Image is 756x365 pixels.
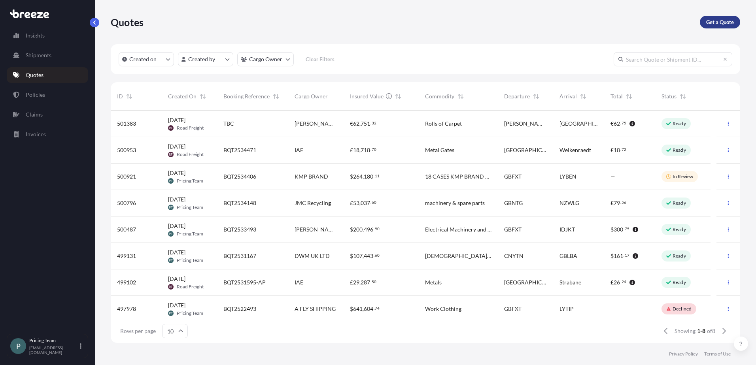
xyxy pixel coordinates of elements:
[168,222,185,230] span: [DATE]
[117,199,136,207] span: 500796
[26,111,43,119] p: Claims
[350,227,353,232] span: $
[295,146,303,154] span: IAE
[610,92,623,100] span: Total
[364,227,373,232] span: 496
[26,91,45,99] p: Policies
[425,199,485,207] span: machinery & spare parts
[425,305,461,313] span: Work Clothing
[223,120,234,128] span: TBC
[504,278,547,286] span: [GEOGRAPHIC_DATA]
[675,327,696,335] span: Showing
[198,92,208,101] button: Sort
[26,130,46,138] p: Invoices
[610,200,614,206] span: £
[237,52,294,66] button: cargoOwner Filter options
[353,253,363,259] span: 107
[374,254,374,257] span: .
[295,173,328,181] span: KMP BRAND
[375,307,380,310] span: 74
[614,200,620,206] span: 79
[706,18,734,26] p: Get a Quote
[622,122,626,124] span: 75
[168,92,197,100] span: Created On
[353,147,359,153] span: 18
[425,120,462,128] span: Rolls of Carpet
[578,92,588,101] button: Sort
[364,253,373,259] span: 443
[625,228,629,230] span: 75
[223,199,256,207] span: BQT2534148
[249,55,282,63] p: Cargo Owner
[117,252,136,260] span: 499131
[425,146,454,154] span: Metal Gates
[169,256,173,264] span: PT
[353,306,363,312] span: 641
[111,16,144,28] p: Quotes
[350,121,353,126] span: €
[425,278,442,286] span: Metals
[364,306,373,312] span: 604
[393,92,403,101] button: Sort
[363,253,364,259] span: ,
[168,248,185,256] span: [DATE]
[610,121,614,126] span: €
[350,253,353,259] span: $
[697,327,705,335] span: 1-8
[117,305,136,313] span: 497978
[177,231,203,237] span: Pricing Team
[661,92,677,100] span: Status
[169,203,173,211] span: PT
[559,120,598,128] span: [GEOGRAPHIC_DATA]
[359,200,361,206] span: ,
[559,305,574,313] span: LYTIP
[295,92,328,100] span: Cargo Owner
[350,200,353,206] span: £
[7,28,88,43] a: Insights
[295,120,337,128] span: [PERSON_NAME] & Tissier Partners LTD
[29,345,78,355] p: [EMAIL_ADDRESS][DOMAIN_NAME]
[169,124,173,132] span: RF
[673,173,693,180] p: In Review
[117,278,136,286] span: 499102
[504,173,522,181] span: GBFXT
[177,178,203,184] span: Pricing Team
[504,92,530,100] span: Departure
[169,177,173,185] span: PT
[26,71,43,79] p: Quotes
[707,327,715,335] span: of 8
[614,121,620,126] span: 62
[372,148,376,151] span: 70
[374,307,374,310] span: .
[610,173,615,181] span: —
[559,173,576,181] span: LYBEN
[614,52,732,66] input: Search Quote or Shipment ID...
[169,151,173,158] span: RF
[425,92,454,100] span: Commodity
[375,228,380,230] span: 90
[559,226,575,233] span: IDJKT
[678,92,688,101] button: Sort
[359,147,361,153] span: ,
[223,173,256,181] span: BQT2534406
[117,226,136,233] span: 500487
[375,175,380,177] span: 11
[504,252,524,260] span: CNYTN
[7,107,88,122] a: Claims
[624,254,624,257] span: .
[610,227,614,232] span: $
[7,47,88,63] a: Shipments
[168,275,185,283] span: [DATE]
[363,306,364,312] span: ,
[704,351,731,357] a: Terms of Use
[375,254,380,257] span: 60
[350,147,353,153] span: £
[120,327,156,335] span: Rows per page
[117,92,123,100] span: ID
[669,351,698,357] a: Privacy Policy
[7,87,88,103] a: Policies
